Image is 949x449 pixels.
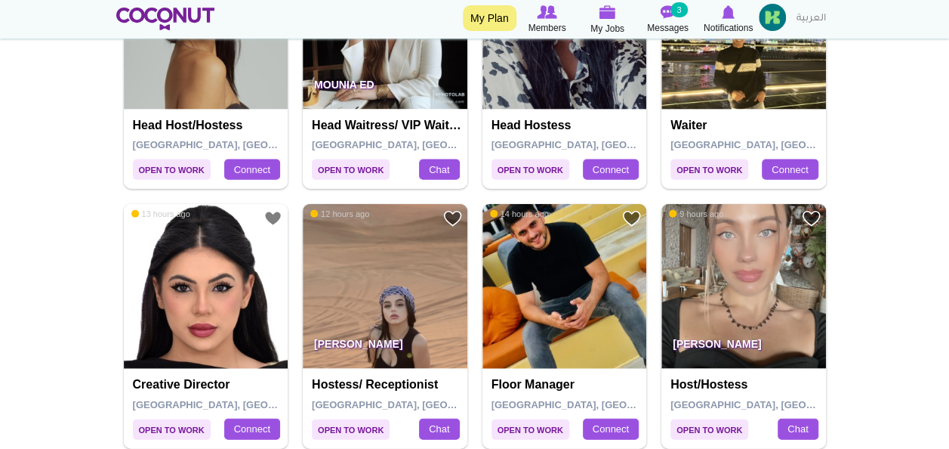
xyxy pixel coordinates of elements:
small: 3 [670,2,687,17]
span: Open to Work [670,159,748,180]
p: [PERSON_NAME] [661,327,826,369]
p: [PERSON_NAME] [303,327,467,369]
a: Messages Messages 3 [638,4,698,36]
a: Add to Favourites [263,209,282,228]
a: Browse Members Members [517,4,578,36]
p: Mounia Ed [303,67,467,110]
span: 12 hours ago [310,209,369,219]
span: Open to Work [312,159,390,180]
img: My Jobs [599,5,616,19]
span: Open to Work [133,420,211,440]
a: Connect [583,159,639,181]
a: Connect [583,419,639,440]
a: Connect [224,159,280,181]
a: Notifications Notifications [698,4,759,36]
a: Connect [224,419,280,440]
img: Notifications [722,5,735,19]
span: Messages [647,20,689,36]
span: [GEOGRAPHIC_DATA], [GEOGRAPHIC_DATA] [491,139,707,150]
span: Open to Work [312,420,390,440]
span: 14 hours ago [490,209,549,219]
h4: Head Waitress/ VIP Waitress/ Waitress [312,119,462,132]
span: [GEOGRAPHIC_DATA], [GEOGRAPHIC_DATA] [312,139,527,150]
span: Open to Work [133,159,211,180]
h4: Creative Director [133,378,283,392]
a: العربية [789,4,833,34]
span: Open to Work [491,420,569,440]
h4: Host/Hostess [670,378,821,392]
span: 9 hours ago [669,209,723,219]
span: [GEOGRAPHIC_DATA], [GEOGRAPHIC_DATA] [133,139,348,150]
span: 13 hours ago [131,209,190,219]
img: Browse Members [537,5,556,19]
a: Add to Favourites [622,209,641,228]
img: Messages [661,5,676,19]
span: Members [528,20,565,36]
h4: Waiter [670,119,821,132]
span: [GEOGRAPHIC_DATA], [GEOGRAPHIC_DATA] [670,139,886,150]
span: Notifications [704,20,753,36]
h4: Head Host/Hostess [133,119,283,132]
span: Open to Work [491,159,569,180]
a: My Plan [463,5,516,31]
h4: Floor Manager [491,378,642,392]
a: Chat [778,419,818,440]
a: Chat [419,419,459,440]
a: My Jobs My Jobs [578,4,638,36]
a: Chat [419,159,459,181]
h4: Head Hostess [491,119,642,132]
img: Home [116,8,215,30]
span: My Jobs [590,21,624,36]
h4: Hostess/ Receptionist [312,378,462,392]
a: Add to Favourites [802,209,821,228]
a: Connect [762,159,818,181]
span: [GEOGRAPHIC_DATA], [GEOGRAPHIC_DATA] [312,399,527,410]
span: [GEOGRAPHIC_DATA], [GEOGRAPHIC_DATA] [491,399,707,410]
span: [GEOGRAPHIC_DATA], [GEOGRAPHIC_DATA] [670,399,886,410]
span: [GEOGRAPHIC_DATA], [GEOGRAPHIC_DATA] [133,399,348,410]
a: Add to Favourites [443,209,462,228]
span: Open to Work [670,420,748,440]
